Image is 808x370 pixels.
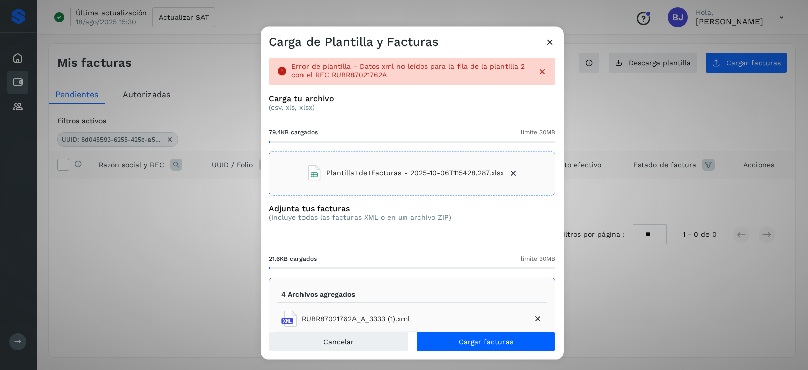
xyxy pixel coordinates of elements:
[326,168,504,178] span: Plantilla+de+Facturas - 2025-10-06T115428.287.xlsx
[269,35,439,50] h3: Carga de Plantilla y Facturas
[281,290,355,298] p: 4 Archivos agregados
[269,213,451,221] p: (Incluye todas las facturas XML o en un archivo ZIP)
[291,62,529,79] p: Error de plantilla - Datos xml no leídos para la fila de la plantilla 2 con el RFC RUBR87021762A
[269,93,555,103] h3: Carga tu archivo
[269,203,451,213] h3: Adjunta tus facturas
[323,338,354,345] span: Cancelar
[269,331,408,351] button: Cancelar
[521,127,555,136] span: límite 30MB
[416,331,555,351] button: Cargar facturas
[521,254,555,263] span: límite 30MB
[269,103,555,111] p: (csv, xls, xlsx)
[269,127,318,136] span: 79.4KB cargados
[269,254,317,263] span: 21.6KB cargados
[301,313,410,324] span: RUBR87021762A_A_3333 (1).xml
[459,338,513,345] span: Cargar facturas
